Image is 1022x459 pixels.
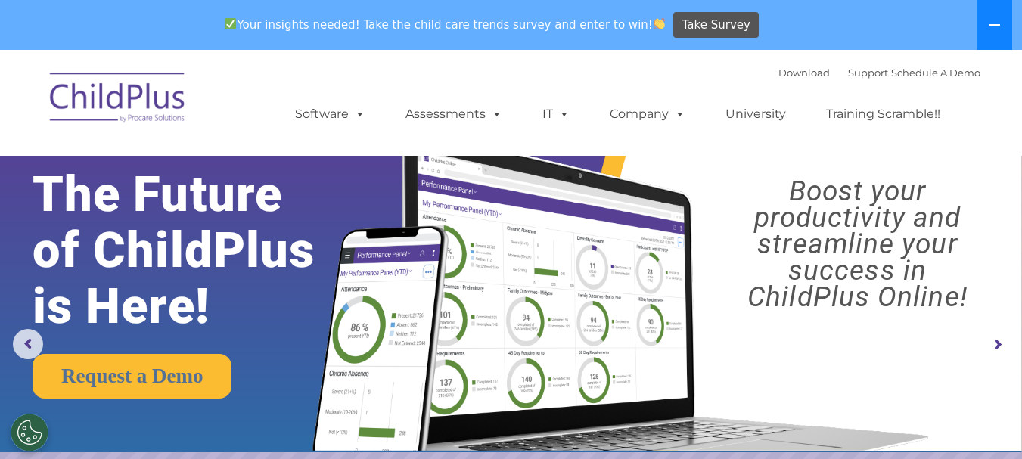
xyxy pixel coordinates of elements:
a: Company [595,99,700,129]
span: Take Survey [682,12,750,39]
a: Request a Demo [33,354,231,399]
a: Software [280,99,381,129]
a: Support [848,67,888,79]
img: ✅ [225,18,236,29]
rs-layer: Boost your productivity and streamline your success in ChildPlus Online! [706,178,1009,310]
rs-layer: The Future of ChildPlus is Here! [33,166,359,334]
a: Schedule A Demo [891,67,980,79]
button: Cookies Settings [11,414,48,451]
img: ChildPlus by Procare Solutions [42,62,194,138]
a: Download [778,67,830,79]
span: Your insights needed! Take the child care trends survey and enter to win! [219,10,672,39]
a: Assessments [390,99,517,129]
span: Phone number [210,162,275,173]
a: University [710,99,801,129]
a: Training Scramble!! [811,99,955,129]
img: 👏 [654,18,665,29]
a: Take Survey [673,12,759,39]
a: IT [527,99,585,129]
span: Last name [210,100,256,111]
font: | [778,67,980,79]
